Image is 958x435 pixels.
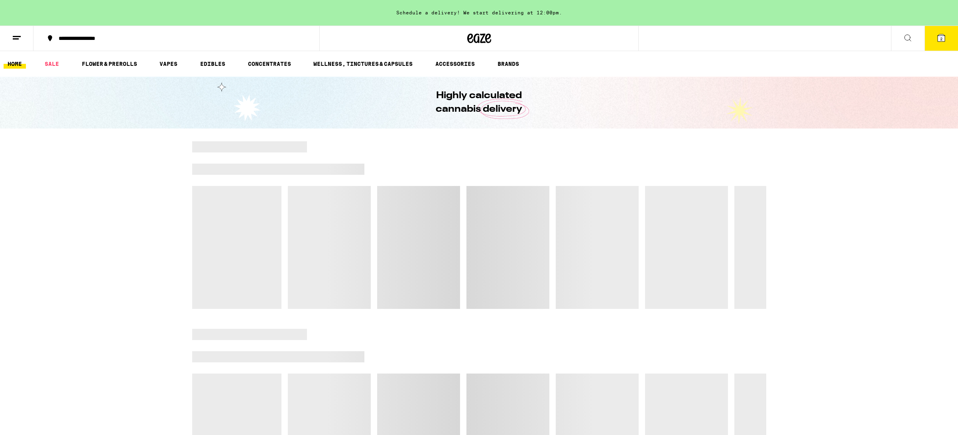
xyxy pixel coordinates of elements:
a: ACCESSORIES [431,59,479,69]
a: BRANDS [494,59,523,69]
a: EDIBLES [196,59,229,69]
a: SALE [41,59,63,69]
a: VAPES [155,59,181,69]
a: CONCENTRATES [244,59,295,69]
button: 2 [925,26,958,51]
a: FLOWER & PREROLLS [78,59,141,69]
span: 2 [940,36,942,41]
a: WELLNESS, TINCTURES & CAPSULES [309,59,417,69]
h1: Highly calculated cannabis delivery [413,89,545,116]
a: HOME [4,59,26,69]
